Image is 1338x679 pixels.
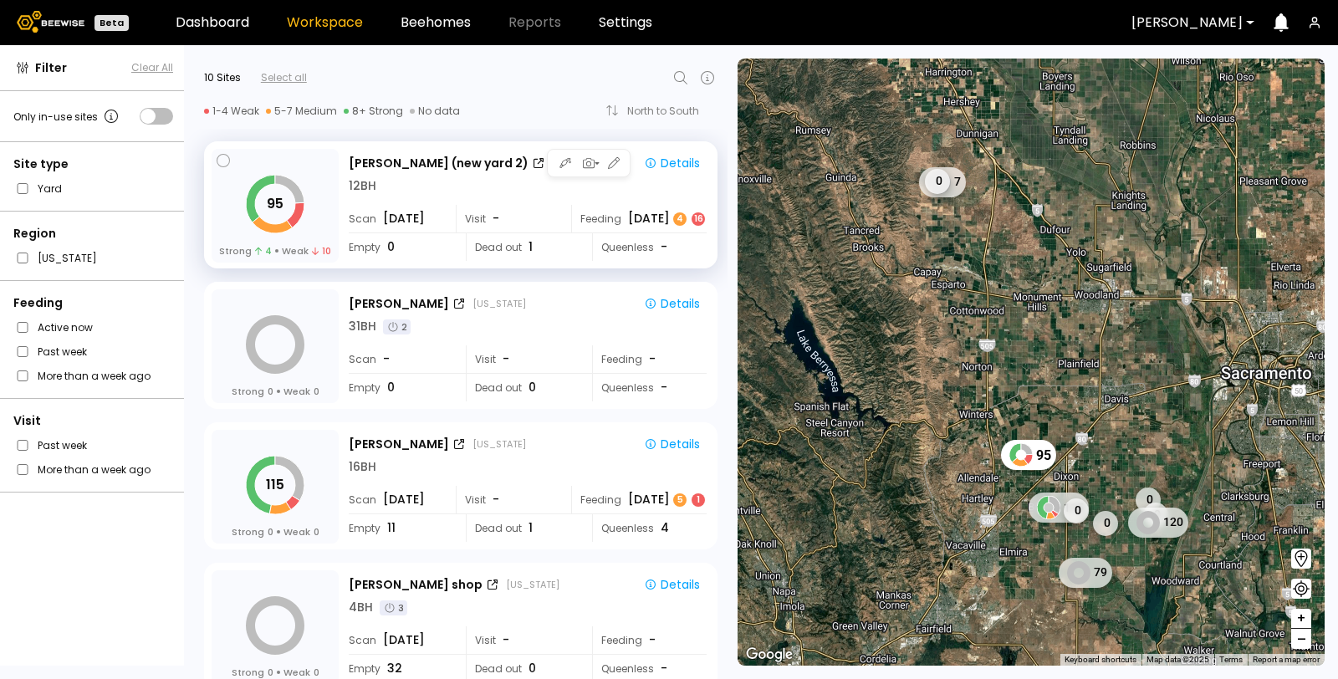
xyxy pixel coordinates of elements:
span: 0 [268,385,273,398]
div: 5-7 Medium [266,105,337,118]
span: [DATE] [383,631,425,649]
label: More than a week ago [38,461,151,478]
div: 1 [692,493,705,507]
div: 7 [919,167,966,197]
span: 0 [387,379,395,396]
a: Workspace [287,16,363,29]
span: 32 [387,660,402,677]
button: + [1291,609,1311,629]
div: Queenless [592,374,707,401]
button: Clear All [131,60,173,75]
label: Yard [38,180,62,197]
span: Filter [35,59,67,77]
div: Feeding [592,626,707,654]
div: [US_STATE] [506,578,559,591]
div: 0 [1093,511,1118,536]
span: 0 [314,385,319,398]
div: 79 [1059,558,1112,588]
div: [PERSON_NAME] [349,436,449,453]
label: Past week [38,436,87,454]
div: [US_STATE] [472,437,526,451]
span: 0 [314,525,319,539]
div: [PERSON_NAME] (new yard 2) [349,155,529,172]
div: Empty [349,233,454,261]
button: Details [637,293,707,314]
div: 12 BH [349,177,376,195]
span: 0 [529,660,536,677]
span: 0 [268,525,273,539]
a: Beehomes [401,16,471,29]
div: 3 [380,600,407,615]
div: Feeding [592,345,707,373]
span: 0 [529,379,536,396]
div: Queenless [592,233,707,261]
div: 16 BH [349,458,376,476]
div: 31 BH [349,318,376,335]
div: Feeding [571,205,707,232]
div: Empty [349,374,454,401]
label: [US_STATE] [38,249,97,267]
div: Dead out [466,233,580,261]
span: Map data ©2025 [1146,655,1209,664]
tspan: 95 [267,194,283,213]
span: 0 [268,666,273,679]
div: Visit [466,626,580,654]
div: Empty [349,514,454,542]
div: 0 [1064,498,1089,523]
span: 11 [387,519,396,537]
div: Queenless [592,514,707,542]
span: 4 [661,519,669,537]
div: Feeding [571,486,707,513]
span: - [661,660,667,677]
div: Scan [349,626,454,654]
div: No data [410,105,460,118]
div: 1-4 Weak [204,105,259,118]
span: - [503,350,509,368]
div: 10 Sites [204,70,241,85]
button: Details [637,152,707,174]
label: Active now [38,319,93,336]
div: Site type [13,156,173,173]
a: Terms [1219,655,1243,664]
div: North to South [627,106,711,116]
span: + [1296,608,1306,629]
div: Visit [13,412,173,430]
div: Strong Weak [232,666,319,679]
a: Open this area in Google Maps (opens a new window) [742,644,797,666]
button: Keyboard shortcuts [1065,654,1136,666]
span: - [661,379,667,396]
div: Region [13,225,173,242]
div: Visit [456,486,570,513]
div: [DATE] [628,491,707,508]
label: More than a week ago [38,367,151,385]
span: 4 [255,244,272,258]
span: 1 [529,238,533,256]
span: - [383,350,390,368]
div: - [649,350,657,368]
div: 0 [1136,488,1161,513]
div: Feeding [13,294,173,312]
span: 0 [387,238,395,256]
div: [PERSON_NAME] [349,295,449,313]
div: Beta [94,15,129,31]
div: Strong Weak [232,385,319,398]
span: [DATE] [383,491,425,508]
div: 4 BH [349,599,373,616]
span: - [661,238,667,256]
span: - [493,491,499,508]
div: Scan [349,486,454,513]
div: [DATE] [628,210,707,227]
div: Scan [349,205,454,232]
a: Dashboard [176,16,249,29]
div: 5 [673,493,687,507]
span: [DATE] [383,210,425,227]
div: 8+ Strong [344,105,403,118]
button: Details [637,433,707,455]
tspan: 115 [266,475,284,494]
div: - [649,631,657,649]
label: Past week [38,343,87,360]
button: – [1291,629,1311,649]
img: Beewise logo [17,11,84,33]
div: Strong Weak [219,244,332,258]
